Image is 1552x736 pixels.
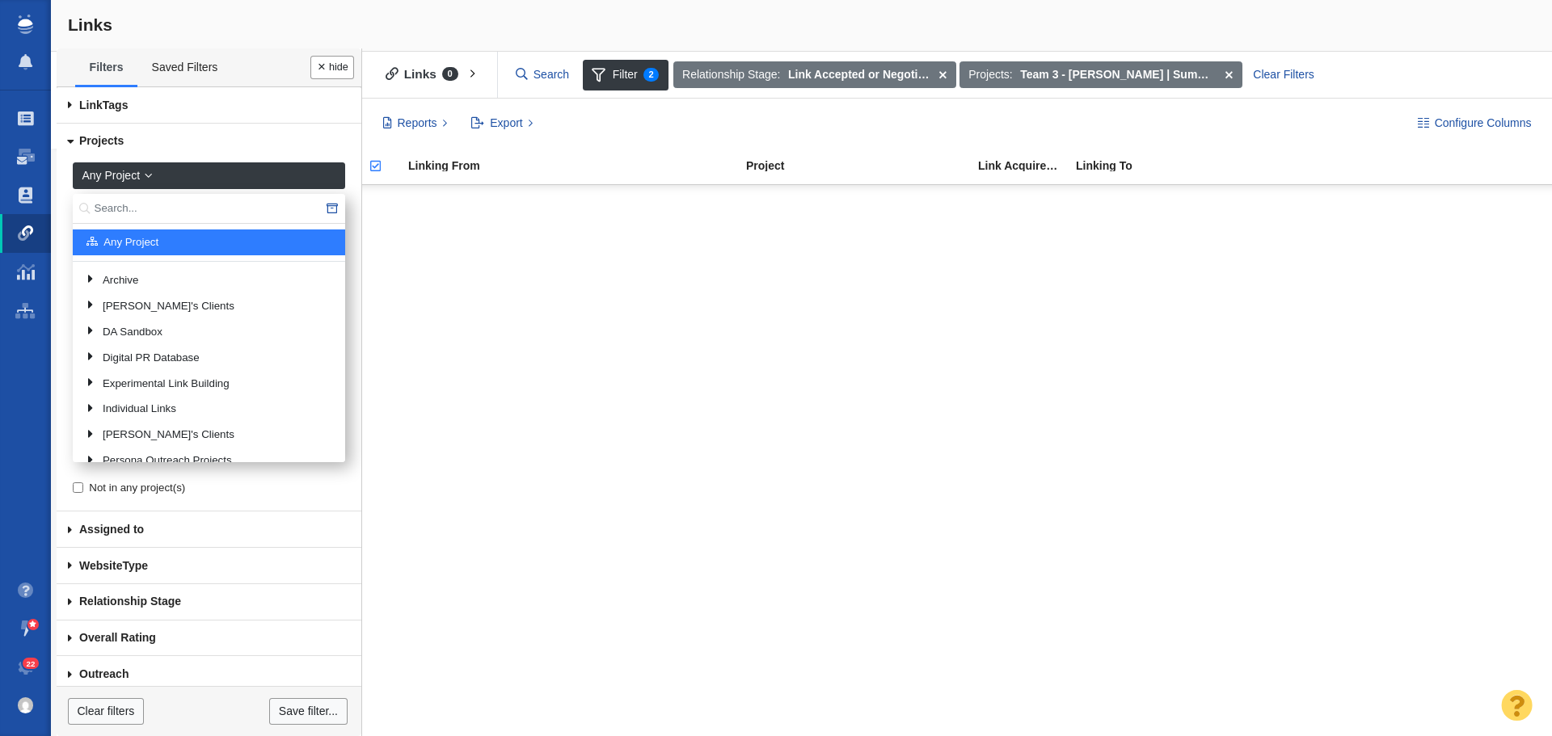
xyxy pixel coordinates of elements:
span: 22 [23,658,40,670]
a: Experimental Link Building [81,372,335,396]
span: Any Project [103,235,158,250]
a: Any Project [76,230,326,254]
span: Not in any project(s) [89,481,185,495]
button: Done [310,56,354,79]
img: d3895725eb174adcf95c2ff5092785ef [18,697,34,713]
span: Any Project [82,167,140,184]
input: Search... [73,194,345,224]
a: Save filter... [269,698,347,725]
span: Projects: [968,66,1012,83]
a: Persona Outreach Projects [81,449,335,473]
span: Website [79,559,122,572]
a: Digital PR Database [81,346,335,370]
input: Not in any project(s) [73,482,83,493]
div: Link Acquired By [978,160,1074,171]
div: Project [746,160,976,171]
a: Projects [57,124,361,160]
a: Individual Links [81,397,335,422]
strong: Team 3 - [PERSON_NAME] | Summer | [PERSON_NAME]\[PERSON_NAME] Engineering\Crane Engineering - Res... [1020,66,1217,83]
a: Saved Filters [137,51,232,85]
a: Outreach [57,656,361,692]
a: Overall Rating [57,620,361,657]
span: Reports [398,115,437,132]
a: Link Acquired By [978,160,1074,174]
a: Type [57,548,361,584]
div: Linking From [408,160,744,171]
span: Filter [583,60,668,90]
strong: Link Accepted or Negotiating [788,66,931,83]
span: Export [490,115,522,132]
a: Linking From [408,160,744,174]
span: Configure Columns [1435,115,1532,132]
input: Search [509,61,577,89]
a: Clear filters [68,698,144,725]
a: DA Sandbox [81,320,335,344]
img: buzzstream_logo_iconsimple.png [18,15,32,34]
span: Relationship Stage: [682,66,780,83]
button: Reports [373,110,457,137]
a: Filters [75,51,137,85]
a: [PERSON_NAME]'s Clients [81,294,335,318]
button: Export [462,110,542,137]
span: 2 [643,68,660,82]
span: Links [68,15,112,34]
a: Archive [81,268,335,292]
a: [PERSON_NAME]'s Clients [81,423,335,448]
a: Tags [57,87,361,124]
div: Clear Filters [1244,61,1323,89]
a: Assigned to [57,511,361,548]
span: Link [79,99,103,111]
button: Configure Columns [1408,110,1541,137]
a: Relationship Stage [57,584,361,620]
